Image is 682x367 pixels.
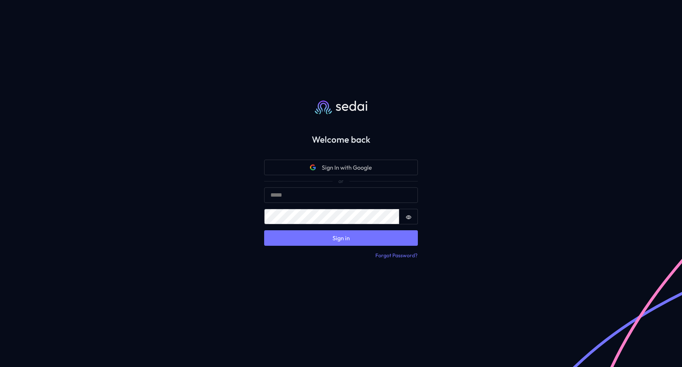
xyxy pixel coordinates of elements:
svg: Google icon [310,164,316,170]
button: Google iconSign In with Google [264,160,418,175]
button: Sign in [264,230,418,246]
button: Show password [399,209,418,224]
button: Forgot Password? [375,252,418,260]
span: Sign In with Google [322,163,372,172]
h2: Welcome back [252,134,430,145]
